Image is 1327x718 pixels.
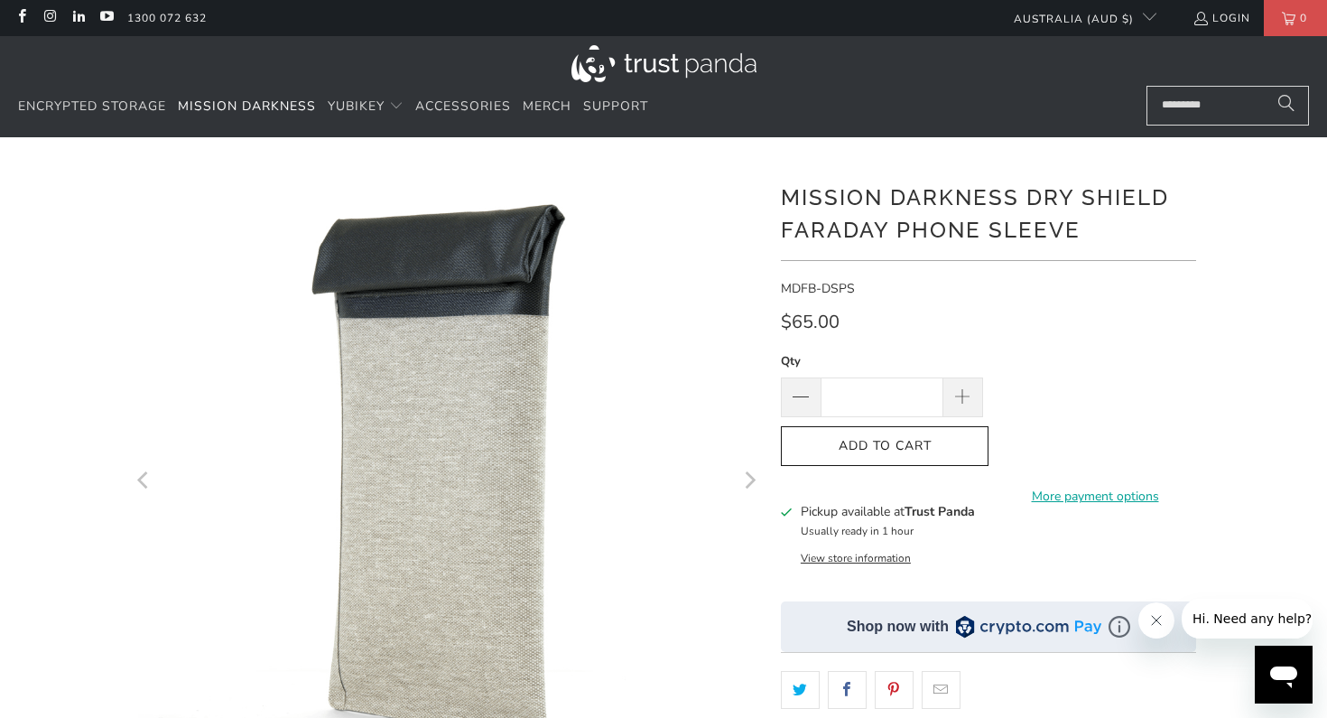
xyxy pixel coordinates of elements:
span: YubiKey [328,98,385,115]
input: Search... [1146,86,1309,126]
span: Encrypted Storage [18,98,166,115]
a: Share this on Facebook [828,671,867,709]
img: Trust Panda Australia [571,45,756,82]
a: Trust Panda Australia on Facebook [14,11,29,25]
iframe: Button to launch messaging window [1255,646,1313,704]
button: Search [1264,86,1309,126]
b: Trust Panda [905,503,975,520]
span: Mission Darkness [178,98,316,115]
iframe: Close message [1138,602,1174,639]
h3: Pickup available at [801,502,975,521]
a: Mission Darkness [178,86,316,128]
span: Add to Cart [800,439,970,454]
a: Trust Panda Australia on LinkedIn [70,11,86,25]
a: Login [1192,8,1250,28]
button: View store information [801,551,911,565]
span: Accessories [415,98,511,115]
a: Support [583,86,648,128]
a: 1300 072 632 [127,8,207,28]
span: Support [583,98,648,115]
span: MDFB-DSPS [781,280,855,297]
nav: Translation missing: en.navigation.header.main_nav [18,86,648,128]
a: Share this on Pinterest [875,671,914,709]
h1: Mission Darkness Dry Shield Faraday Phone Sleeve [781,178,1196,247]
button: Add to Cart [781,426,988,467]
a: Encrypted Storage [18,86,166,128]
iframe: Message from company [1182,599,1313,639]
summary: YubiKey [328,86,404,128]
span: $65.00 [781,310,840,334]
a: Trust Panda Australia on YouTube [98,11,114,25]
a: Trust Panda Australia on Instagram [42,11,57,25]
a: More payment options [994,487,1196,507]
small: Usually ready in 1 hour [801,524,914,538]
div: Shop now with [847,617,949,637]
span: Merch [523,98,571,115]
a: Merch [523,86,571,128]
a: Accessories [415,86,511,128]
a: Email this to a friend [922,671,960,709]
a: Share this on Twitter [781,671,820,709]
label: Qty [781,351,983,371]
